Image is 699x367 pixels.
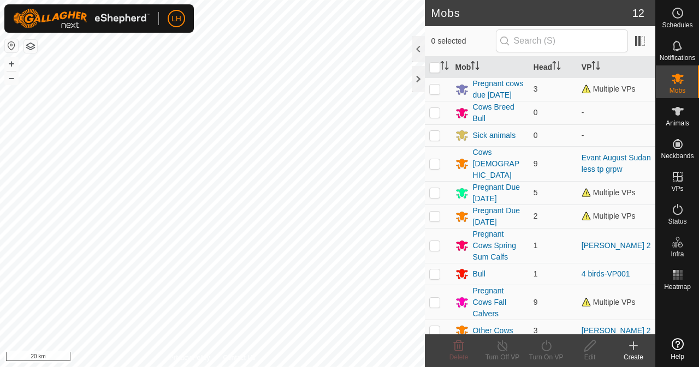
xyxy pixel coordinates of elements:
a: [PERSON_NAME] 2 [582,326,651,335]
span: 0 [534,131,538,140]
a: [PERSON_NAME] 2 [582,241,651,250]
th: VP [577,57,655,78]
div: Pregnant Due [DATE] [473,182,525,204]
span: LH [171,13,181,25]
span: Delete [449,353,469,361]
span: 9 [534,159,538,168]
td: - [577,101,655,124]
span: 2 [534,212,538,220]
span: Status [668,218,686,225]
div: Pregnant Due [DATE] [473,205,525,228]
span: 5 [534,188,538,197]
span: Multiple VPs [582,85,636,93]
div: Pregnant Cows Fall Calvers [473,285,525,320]
span: 3 [534,85,538,93]
span: 1 [534,241,538,250]
button: Map Layers [24,40,37,53]
div: Sick animals [473,130,516,141]
span: Heatmap [664,284,691,290]
td: - [577,124,655,146]
p-sorticon: Activate to sort [591,63,600,71]
span: 0 selected [431,35,496,47]
span: Multiple VPs [582,188,636,197]
div: Cows [DEMOGRAPHIC_DATA] [473,147,525,181]
span: Help [671,353,684,360]
span: 3 [534,326,538,335]
span: Animals [666,120,689,127]
div: Bull [473,268,485,280]
button: + [5,57,18,70]
div: Pregnant cows due [DATE] [473,78,525,101]
div: Turn Off VP [481,352,524,362]
div: Turn On VP [524,352,568,362]
span: 1 [534,269,538,278]
span: Neckbands [661,153,694,159]
span: 9 [534,298,538,306]
th: Head [529,57,577,78]
p-sorticon: Activate to sort [471,63,479,71]
button: – [5,71,18,85]
button: Reset Map [5,39,18,52]
span: Multiple VPs [582,298,636,306]
div: Edit [568,352,612,362]
a: Evant August Sudan less tp grpw [582,153,651,173]
th: Mob [451,57,529,78]
p-sorticon: Activate to sort [552,63,561,71]
span: Infra [671,251,684,257]
img: Gallagher Logo [13,9,150,28]
span: VPs [671,185,683,192]
a: Contact Us [223,353,255,363]
input: Search (S) [496,29,628,52]
span: Multiple VPs [582,212,636,220]
div: Create [612,352,655,362]
a: Privacy Policy [169,353,210,363]
p-sorticon: Activate to sort [440,63,449,71]
span: Mobs [670,87,685,94]
span: 0 [534,108,538,117]
div: Pregnant Cows Spring Sum Calfs [473,228,525,263]
a: Help [656,334,699,364]
span: Schedules [662,22,692,28]
span: 12 [632,5,644,21]
div: Cows Breed Bull [473,101,525,124]
div: Other Cows [473,325,513,336]
span: Notifications [660,55,695,61]
h2: Mobs [431,7,632,20]
a: 4 birds-VP001 [582,269,630,278]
